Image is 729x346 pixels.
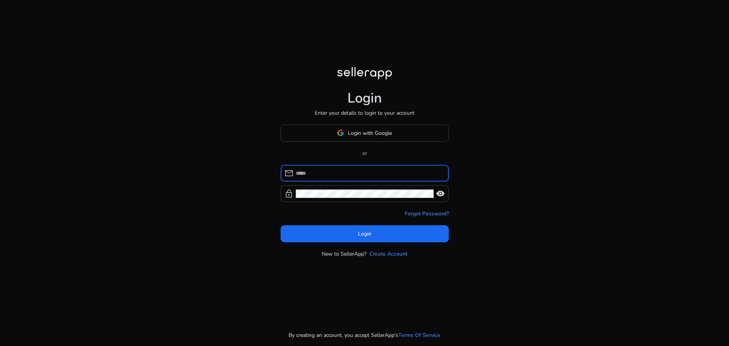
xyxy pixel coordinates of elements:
p: Enter your details to login to your account [315,109,415,117]
a: Create Account [369,250,407,258]
span: visibility [436,189,445,198]
span: Login with Google [348,129,392,137]
span: Login [358,230,371,238]
button: Login [281,225,449,242]
span: mail [284,169,293,178]
p: or [281,149,449,157]
h1: Login [347,90,382,106]
a: Terms Of Service [398,331,440,339]
button: Login with Google [281,125,449,142]
a: Forgot Password? [405,210,449,218]
span: lock [284,189,293,198]
p: New to SellerApp? [322,250,366,258]
img: google-logo.svg [337,130,344,136]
